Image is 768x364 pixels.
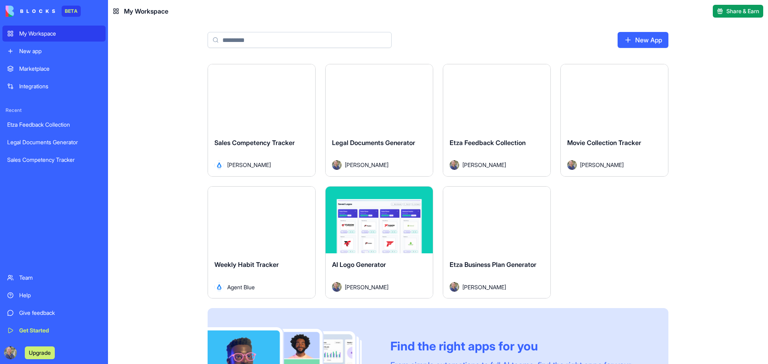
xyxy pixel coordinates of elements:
[462,283,506,291] span: [PERSON_NAME]
[2,287,106,303] a: Help
[567,160,577,170] img: Avatar
[227,161,271,169] span: [PERSON_NAME]
[19,82,101,90] div: Integrations
[618,32,668,48] a: New App
[443,186,551,299] a: Etza Business Plan GeneratorAvatar[PERSON_NAME]
[7,121,101,129] div: Etza Feedback Collection
[4,346,17,359] img: ACg8ocIBv2xUw5HL-81t5tGPgmC9Ph1g_021R3Lypww5hRQve9x1lELB=s96-c
[19,47,101,55] div: New app
[450,160,459,170] img: Avatar
[332,160,342,170] img: Avatar
[2,117,106,133] a: Etza Feedback Collection
[450,282,459,292] img: Avatar
[25,348,55,356] a: Upgrade
[2,26,106,42] a: My Workspace
[390,339,649,353] div: Find the right apps for you
[2,43,106,59] a: New app
[332,261,386,269] span: AI Logo Generator
[560,64,668,177] a: Movie Collection TrackerAvatar[PERSON_NAME]
[567,139,641,147] span: Movie Collection Tracker
[214,139,295,147] span: Sales Competency Tracker
[325,186,433,299] a: AI Logo GeneratorAvatar[PERSON_NAME]
[19,326,101,334] div: Get Started
[2,78,106,94] a: Integrations
[325,64,433,177] a: Legal Documents GeneratorAvatar[PERSON_NAME]
[19,291,101,299] div: Help
[450,139,526,147] span: Etza Feedback Collection
[208,186,316,299] a: Weekly Habit TrackerAvatarAgent Blue
[726,7,759,15] span: Share & Earn
[345,161,388,169] span: [PERSON_NAME]
[580,161,624,169] span: [PERSON_NAME]
[2,152,106,168] a: Sales Competency Tracker
[62,6,81,17] div: BETA
[443,64,551,177] a: Etza Feedback CollectionAvatar[PERSON_NAME]
[214,261,279,269] span: Weekly Habit Tracker
[462,161,506,169] span: [PERSON_NAME]
[713,5,763,18] button: Share & Earn
[19,309,101,317] div: Give feedback
[214,282,224,292] img: Avatar
[2,322,106,338] a: Get Started
[2,61,106,77] a: Marketplace
[19,274,101,282] div: Team
[6,6,55,17] img: logo
[208,64,316,177] a: Sales Competency TrackerAvatar[PERSON_NAME]
[7,156,101,164] div: Sales Competency Tracker
[345,283,388,291] span: [PERSON_NAME]
[6,6,81,17] a: BETA
[7,138,101,146] div: Legal Documents Generator
[2,270,106,286] a: Team
[25,346,55,359] button: Upgrade
[19,30,101,38] div: My Workspace
[2,107,106,113] span: Recent
[2,305,106,321] a: Give feedback
[2,134,106,150] a: Legal Documents Generator
[124,6,168,16] span: My Workspace
[450,261,536,269] span: Etza Business Plan Generator
[19,65,101,73] div: Marketplace
[332,139,415,147] span: Legal Documents Generator
[214,160,224,170] img: Avatar
[227,283,255,291] span: Agent Blue
[332,282,342,292] img: Avatar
